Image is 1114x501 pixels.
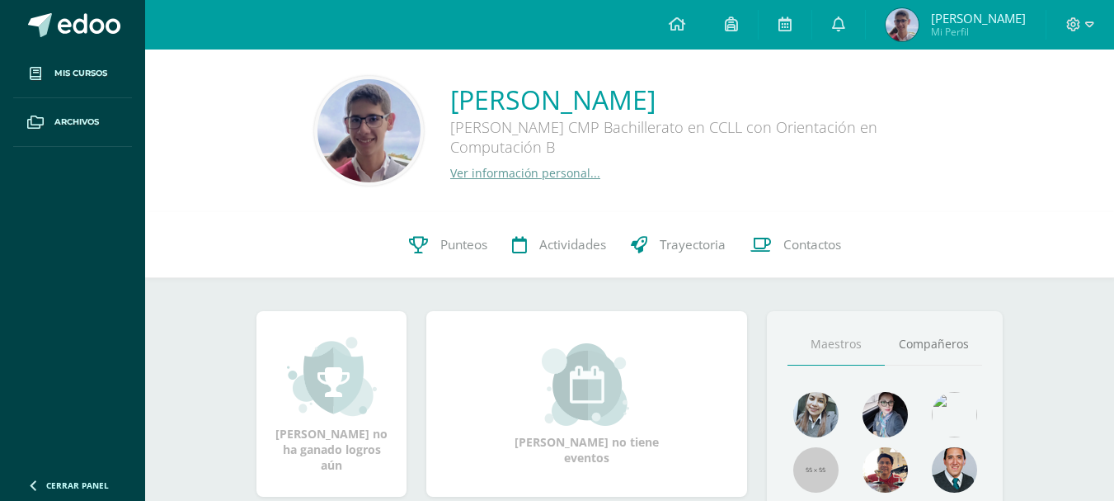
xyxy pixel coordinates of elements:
img: 45bd7986b8947ad7e5894cbc9b781108.png [793,392,839,437]
img: eec80b72a0218df6e1b0c014193c2b59.png [932,447,977,493]
span: Mis cursos [54,67,107,80]
img: c25c8a4a46aeab7e345bf0f34826bacf.png [932,392,977,437]
a: Punteos [397,212,500,278]
img: 55x55 [793,447,839,493]
a: Actividades [500,212,618,278]
span: Trayectoria [660,236,726,253]
span: Contactos [783,236,841,253]
span: Mi Perfil [931,25,1026,39]
a: Compañeros [885,324,982,366]
a: Maestros [787,324,885,366]
span: [PERSON_NAME] [931,10,1026,26]
img: 11152eb22ca3048aebc25a5ecf6973a7.png [863,447,908,493]
a: [PERSON_NAME] [450,82,945,117]
img: aa71fd7506a6420e8072c6944b2959c8.png [317,79,421,182]
span: Cerrar panel [46,480,109,491]
a: Archivos [13,98,132,147]
div: [PERSON_NAME] no ha ganado logros aún [273,335,390,473]
a: Trayectoria [618,212,738,278]
span: Archivos [54,116,99,129]
span: Actividades [539,236,606,253]
div: [PERSON_NAME] no tiene eventos [505,343,670,466]
a: Mis cursos [13,50,132,98]
img: event_small.png [542,343,632,426]
div: [PERSON_NAME] CMP Bachillerato en CCLL con Orientación en Computación B [450,117,945,165]
img: achievement_small.png [287,335,377,418]
a: Ver información personal... [450,165,600,181]
a: Contactos [738,212,853,278]
img: b8baad08a0802a54ee139394226d2cf3.png [863,392,908,437]
img: 108c31ba970ce73aae4c542f034b0b86.png [886,8,919,41]
span: Punteos [440,236,487,253]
